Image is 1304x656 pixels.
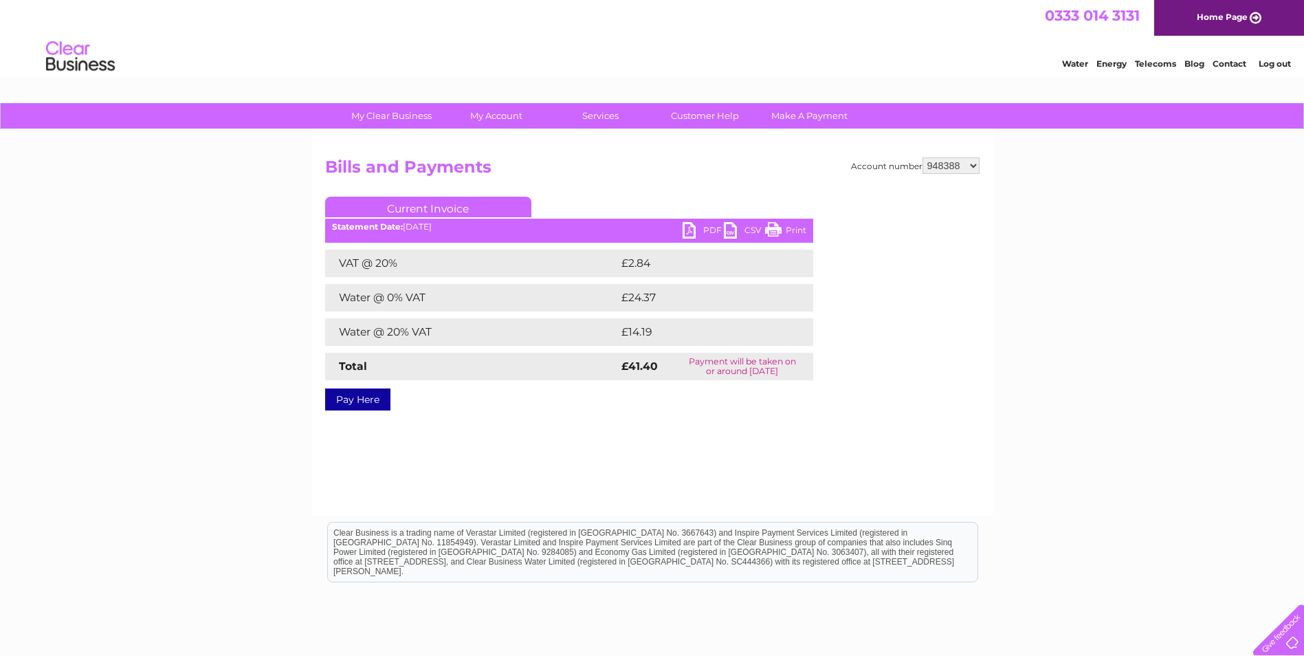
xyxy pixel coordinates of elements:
[439,103,553,129] a: My Account
[765,222,806,242] a: Print
[1062,58,1088,69] a: Water
[618,284,785,311] td: £24.37
[325,389,390,411] a: Pay Here
[1259,58,1291,69] a: Log out
[325,250,618,277] td: VAT @ 20%
[1135,58,1176,69] a: Telecoms
[325,284,618,311] td: Water @ 0% VAT
[325,197,531,217] a: Current Invoice
[618,250,782,277] td: £2.84
[1096,58,1127,69] a: Energy
[332,221,403,232] b: Statement Date:
[851,157,980,174] div: Account number
[325,157,980,184] h2: Bills and Payments
[672,353,813,380] td: Payment will be taken on or around [DATE]
[683,222,724,242] a: PDF
[724,222,765,242] a: CSV
[328,8,977,67] div: Clear Business is a trading name of Verastar Limited (registered in [GEOGRAPHIC_DATA] No. 3667643...
[544,103,657,129] a: Services
[621,360,658,373] strong: £41.40
[325,318,618,346] td: Water @ 20% VAT
[1045,7,1140,24] a: 0333 014 3131
[45,36,115,78] img: logo.png
[648,103,762,129] a: Customer Help
[618,318,783,346] td: £14.19
[325,222,813,232] div: [DATE]
[339,360,367,373] strong: Total
[1213,58,1246,69] a: Contact
[335,103,448,129] a: My Clear Business
[1184,58,1204,69] a: Blog
[753,103,866,129] a: Make A Payment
